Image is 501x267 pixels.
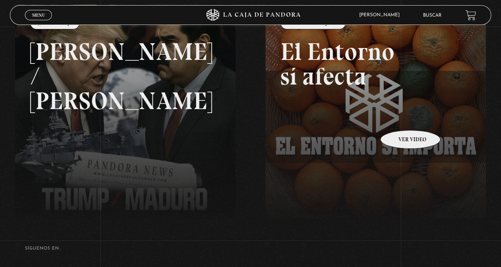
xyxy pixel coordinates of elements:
[465,10,476,21] a: View your shopping cart
[25,246,476,251] h4: SÍguenos en:
[29,19,48,25] span: Cerrar
[32,13,45,17] span: Menu
[355,13,408,17] span: [PERSON_NAME]
[423,13,442,18] a: Buscar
